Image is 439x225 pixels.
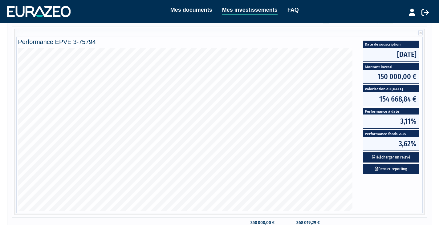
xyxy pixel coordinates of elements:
[363,70,419,83] span: 150 000,00 €
[363,115,419,128] span: 3,11%
[7,6,71,17] img: 1732889491-logotype_eurazeo_blanc_rvb.png
[287,6,299,14] a: FAQ
[363,152,419,163] button: Télécharger un relevé
[363,86,419,92] span: Valorisation au [DATE]
[363,48,419,61] span: [DATE]
[18,38,421,45] h4: Performance EPVE 3-75794
[222,6,278,15] a: Mes investissements
[363,63,419,70] span: Montant investi
[170,6,212,14] a: Mes documents
[363,131,419,137] span: Performance fonds 2025
[363,92,419,106] span: 154 668,84 €
[363,108,419,115] span: Performance à date
[363,137,419,151] span: 3,62%
[363,164,419,174] a: Dernier reporting
[363,41,419,47] span: Date de souscription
